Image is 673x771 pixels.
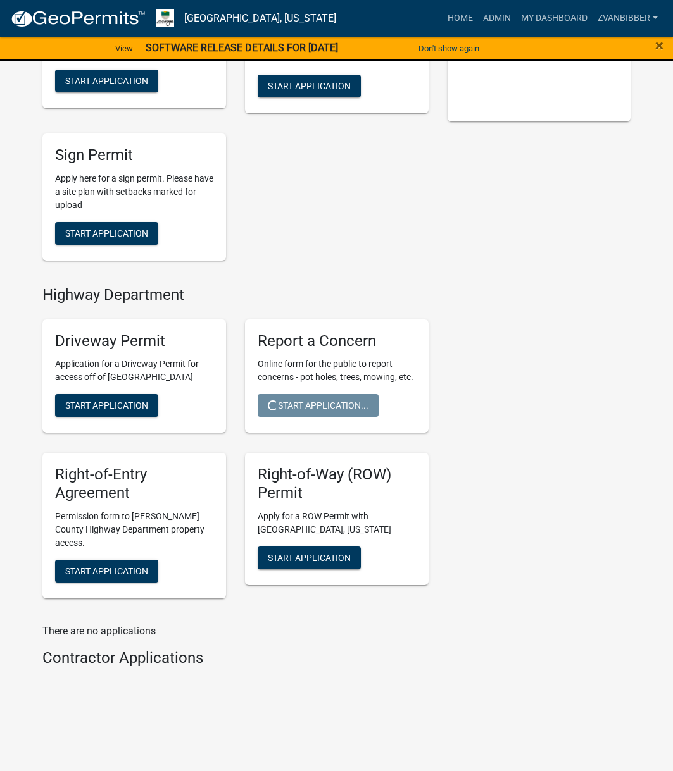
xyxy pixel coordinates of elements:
[55,172,213,212] p: Apply here for a sign permit. Please have a site plan with setbacks marked for upload
[516,6,593,30] a: My Dashboard
[258,75,361,97] button: Start Application
[55,560,158,583] button: Start Application
[258,510,416,536] p: Apply for a ROW Permit with [GEOGRAPHIC_DATA], [US_STATE]
[413,38,484,59] button: Don't show again
[443,6,478,30] a: Home
[55,510,213,550] p: Permission form to [PERSON_NAME] County Highway Department property access.
[258,394,379,417] button: Start Application...
[258,546,361,569] button: Start Application
[42,649,429,672] wm-workflow-list-section: Contractor Applications
[268,81,351,91] span: Start Application
[55,394,158,417] button: Start Application
[55,332,213,350] h5: Driveway Permit
[184,8,336,29] a: [GEOGRAPHIC_DATA], [US_STATE]
[55,357,213,384] p: Application for a Driveway Permit for access off of [GEOGRAPHIC_DATA]
[42,649,429,667] h4: Contractor Applications
[258,332,416,350] h5: Report a Concern
[65,566,148,576] span: Start Application
[268,553,351,563] span: Start Application
[268,400,368,410] span: Start Application...
[65,228,148,238] span: Start Application
[258,357,416,384] p: Online form for the public to report concerns - pot holes, trees, mowing, etc.
[655,37,664,54] span: ×
[593,6,663,30] a: zvanbibber
[478,6,516,30] a: Admin
[146,42,338,54] strong: SOFTWARE RELEASE DETAILS FOR [DATE]
[42,286,429,304] h4: Highway Department
[110,38,138,59] a: View
[55,146,213,164] h5: Sign Permit
[42,624,429,639] p: There are no applications
[55,222,158,245] button: Start Application
[156,9,174,27] img: Morgan County, Indiana
[55,466,213,502] h5: Right-of-Entry Agreement
[258,466,416,502] h5: Right-of-Way (ROW) Permit
[55,70,158,92] button: Start Application
[65,76,148,86] span: Start Application
[65,400,148,410] span: Start Application
[655,38,664,53] button: Close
